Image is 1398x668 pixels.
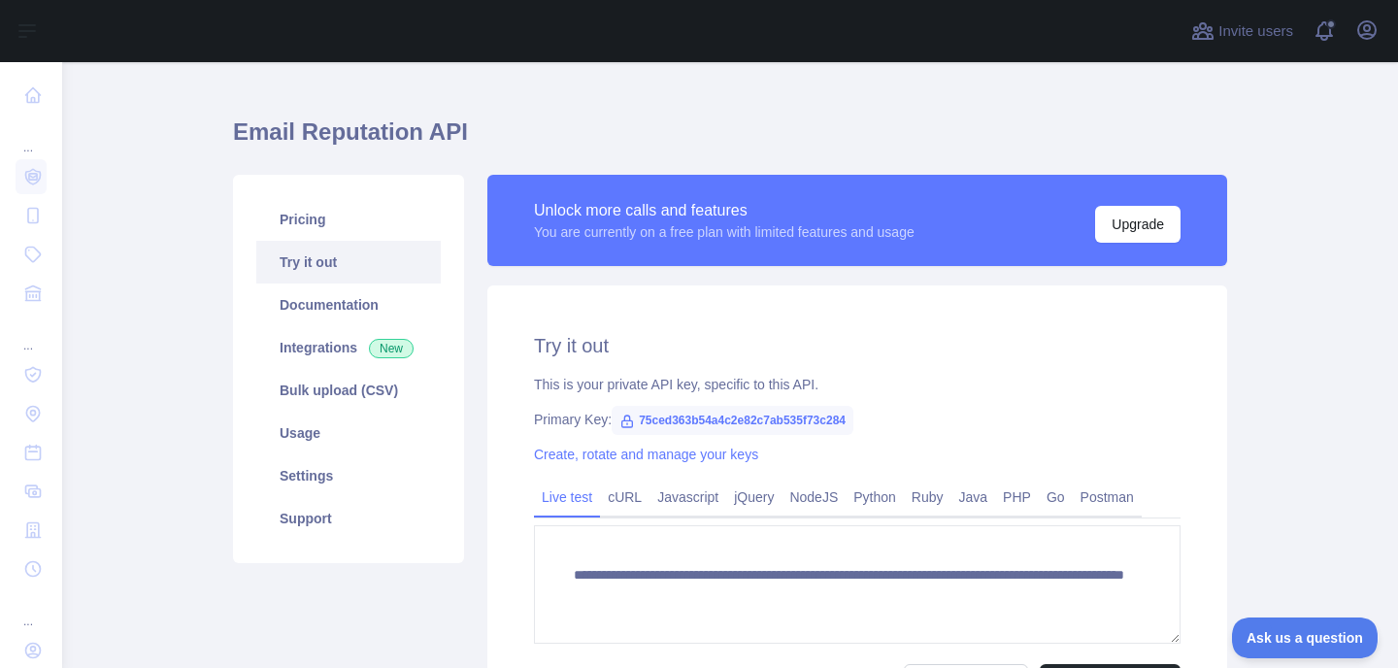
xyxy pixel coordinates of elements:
[995,482,1039,513] a: PHP
[534,482,600,513] a: Live test
[600,482,649,513] a: cURL
[256,412,441,454] a: Usage
[649,482,726,513] a: Javascript
[369,339,414,358] span: New
[846,482,904,513] a: Python
[1039,482,1073,513] a: Go
[1095,206,1181,243] button: Upgrade
[534,332,1181,359] h2: Try it out
[534,447,758,462] a: Create, rotate and manage your keys
[16,117,47,155] div: ...
[256,369,441,412] a: Bulk upload (CSV)
[1218,20,1293,43] span: Invite users
[16,590,47,629] div: ...
[1073,482,1142,513] a: Postman
[256,198,441,241] a: Pricing
[233,117,1227,163] h1: Email Reputation API
[256,497,441,540] a: Support
[782,482,846,513] a: NodeJS
[534,410,1181,429] div: Primary Key:
[256,454,441,497] a: Settings
[256,284,441,326] a: Documentation
[951,482,996,513] a: Java
[726,482,782,513] a: jQuery
[904,482,951,513] a: Ruby
[534,222,915,242] div: You are currently on a free plan with limited features and usage
[534,199,915,222] div: Unlock more calls and features
[1187,16,1297,47] button: Invite users
[256,326,441,369] a: Integrations New
[612,406,853,435] span: 75ced363b54a4c2e82c7ab535f73c284
[1232,618,1379,658] iframe: Toggle Customer Support
[16,315,47,353] div: ...
[256,241,441,284] a: Try it out
[534,375,1181,394] div: This is your private API key, specific to this API.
